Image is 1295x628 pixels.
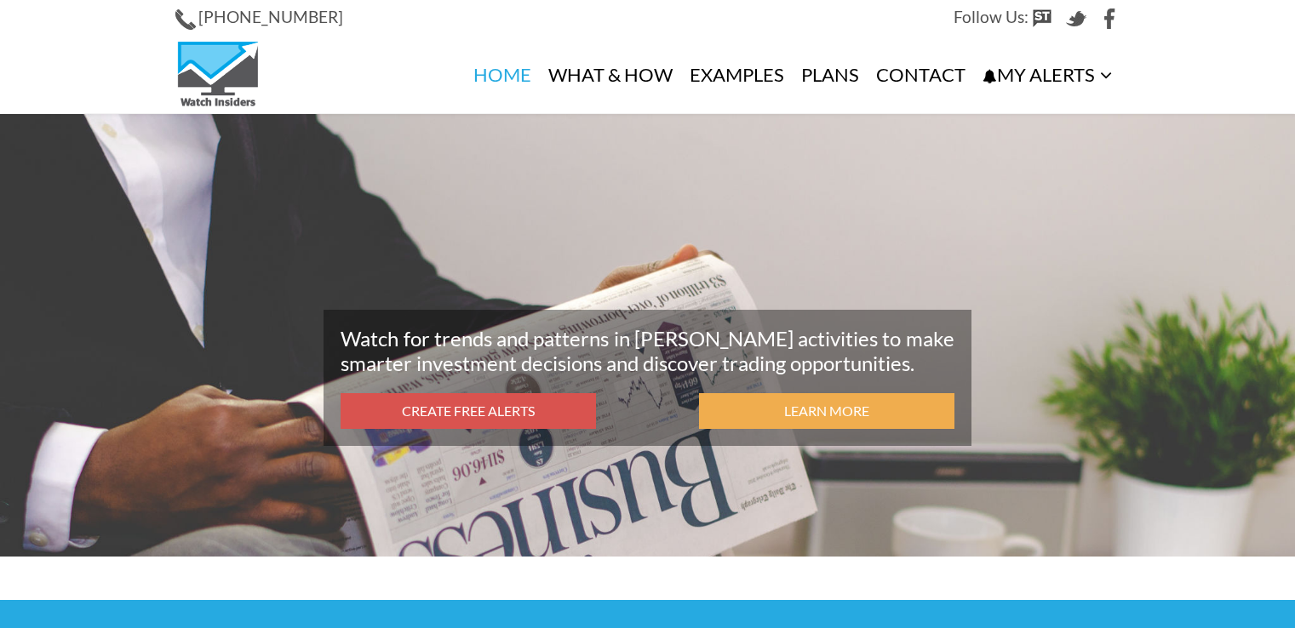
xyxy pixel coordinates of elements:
[681,37,793,113] a: Examples
[1100,9,1120,29] img: Facebook
[465,37,540,113] a: Home
[1066,9,1086,29] img: Twitter
[341,327,954,376] p: Watch for trends and patterns in [PERSON_NAME] activities to make smarter investment decisions an...
[699,393,954,430] a: Learn More
[974,37,1120,114] a: My Alerts
[175,9,196,30] img: Phone
[1032,9,1052,29] img: StockTwits
[198,7,343,26] span: [PHONE_NUMBER]
[341,393,596,430] a: Create Free Alerts
[793,37,868,113] a: Plans
[868,37,974,113] a: Contact
[540,37,681,113] a: What & How
[954,7,1029,26] span: Follow Us:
